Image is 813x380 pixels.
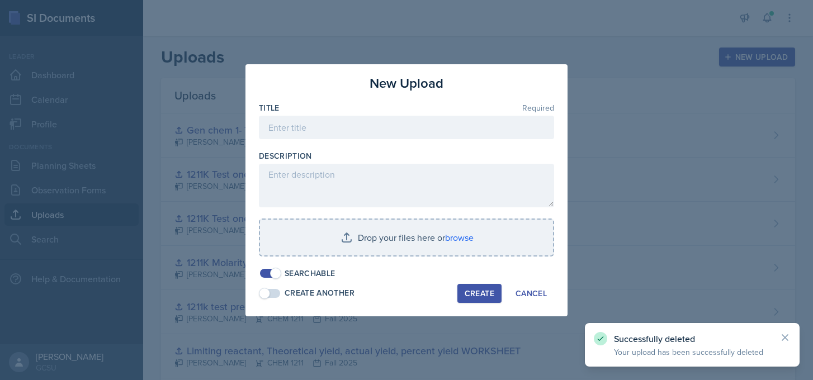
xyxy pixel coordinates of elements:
[516,289,547,298] div: Cancel
[370,73,443,93] h3: New Upload
[259,150,312,161] label: Description
[465,289,494,298] div: Create
[614,333,771,344] p: Successfully deleted
[508,284,554,303] button: Cancel
[522,104,554,112] span: Required
[285,268,335,279] div: Searchable
[285,287,354,299] div: Create Another
[259,102,280,113] label: Title
[259,116,554,139] input: Enter title
[614,346,771,358] p: Your upload has been successfully deleted
[457,284,502,303] button: Create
